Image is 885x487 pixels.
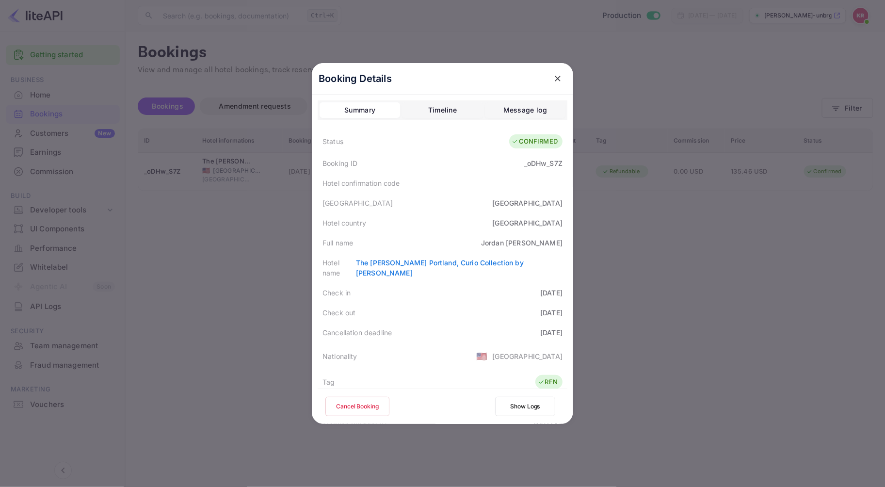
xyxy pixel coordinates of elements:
[492,218,563,228] div: [GEOGRAPHIC_DATA]
[485,102,565,118] button: Message log
[322,158,358,168] div: Booking ID
[325,397,389,416] button: Cancel Booking
[322,198,393,208] div: [GEOGRAPHIC_DATA]
[344,104,375,116] div: Summary
[476,347,487,365] span: United States
[538,377,558,387] div: RFN
[402,102,483,118] button: Timeline
[322,258,356,278] div: Hotel name
[428,104,457,116] div: Timeline
[356,259,524,277] a: The [PERSON_NAME] Portland, Curio Collection by [PERSON_NAME]
[322,288,351,298] div: Check in
[540,327,563,338] div: [DATE]
[322,218,366,228] div: Hotel country
[492,198,563,208] div: [GEOGRAPHIC_DATA]
[322,136,343,146] div: Status
[492,351,563,361] div: [GEOGRAPHIC_DATA]
[322,327,392,338] div: Cancellation deadline
[540,288,563,298] div: [DATE]
[481,238,563,248] div: Jordan [PERSON_NAME]
[524,158,563,168] div: _oDHw_S7Z
[322,377,335,387] div: Tag
[319,71,392,86] p: Booking Details
[322,178,400,188] div: Hotel confirmation code
[322,238,353,248] div: Full name
[322,308,355,318] div: Check out
[320,102,400,118] button: Summary
[512,137,558,146] div: CONFIRMED
[495,397,555,416] button: Show Logs
[322,351,357,361] div: Nationality
[540,308,563,318] div: [DATE]
[503,104,547,116] div: Message log
[549,70,566,87] button: close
